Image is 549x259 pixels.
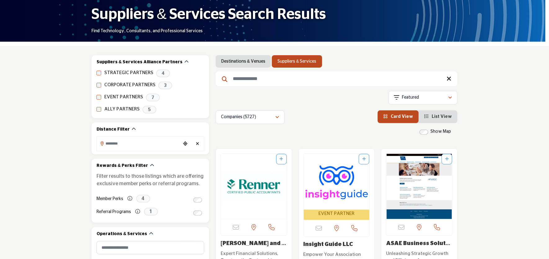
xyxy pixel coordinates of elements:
[144,208,158,216] span: 1
[304,154,370,210] img: Insight Guide LLC
[136,195,150,203] span: 4
[221,241,286,253] a: [PERSON_NAME] and Company C...
[430,128,451,135] label: Show Map
[304,154,370,220] a: Open Listing in new tab
[277,58,316,65] a: Suppliers & Services
[280,157,283,161] a: Add To List
[386,241,450,253] a: ASAE Business Soluti...
[97,59,182,65] h2: Suppliers & Services Alliance Partners
[181,137,190,151] div: Choose your current location
[104,94,143,101] label: EVENT PARTNERS
[97,83,101,87] input: CORPORATE PARTNERS checkbox
[221,58,265,65] a: Destinations & Venues
[221,240,287,247] h3: Renner and Company CPA PC
[445,157,449,161] a: Add To List
[142,106,156,114] span: 5
[221,114,256,120] p: Companies (5727)
[378,110,419,123] li: Card View
[391,114,413,119] span: Card View
[193,198,202,203] input: Switch to Member Perks
[221,154,287,219] img: Renner and Company CPA PC
[97,107,101,112] input: ALLY PARTNERS checkbox
[92,28,203,34] p: Find Technology, Consultants, and Professional Services
[318,210,354,217] span: EVENT PARTNER
[104,106,140,113] label: ALLY PARTNERS
[304,241,370,248] h3: Insight Guide LLC
[432,114,452,119] span: List View
[386,240,452,247] h3: ASAE Business Solutions
[362,157,366,161] a: Add To List
[389,91,457,105] button: Featured
[193,137,202,151] div: Clear search location
[92,5,326,24] h1: Suppliers & Services Search Results
[97,137,181,150] input: Search Location
[97,241,204,254] input: Search Category
[419,110,457,123] li: List View
[216,71,457,86] input: Search Keyword
[104,82,155,89] label: CORPORATE PARTNERS
[97,207,131,217] label: Referral Programs
[386,154,452,219] img: ASAE Business Solutions
[97,71,101,75] input: STRATEGIC PARTNERS checkbox
[97,172,204,187] p: Filter results to those listings which are offering exclusive member perks or referral programs.
[156,69,170,77] span: 4
[193,211,202,216] input: Switch to Referral Programs
[97,231,147,237] h2: Operations & Services
[424,114,452,119] a: View List
[402,95,419,101] p: Featured
[97,127,130,133] h2: Distance Filter
[104,69,153,77] label: STRATEGIC PARTNERS
[383,114,413,119] a: View Card
[97,163,148,169] h2: Rewards & Perks Filter
[304,242,353,247] a: Insight Guide LLC
[158,82,172,89] span: 3
[386,154,452,219] a: Open Listing in new tab
[97,194,123,204] label: Member Perks
[221,154,287,219] a: Open Listing in new tab
[97,95,101,100] input: EVENT PARTNERS checkbox
[216,110,285,124] button: Companies (5727)
[146,94,160,101] span: 7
